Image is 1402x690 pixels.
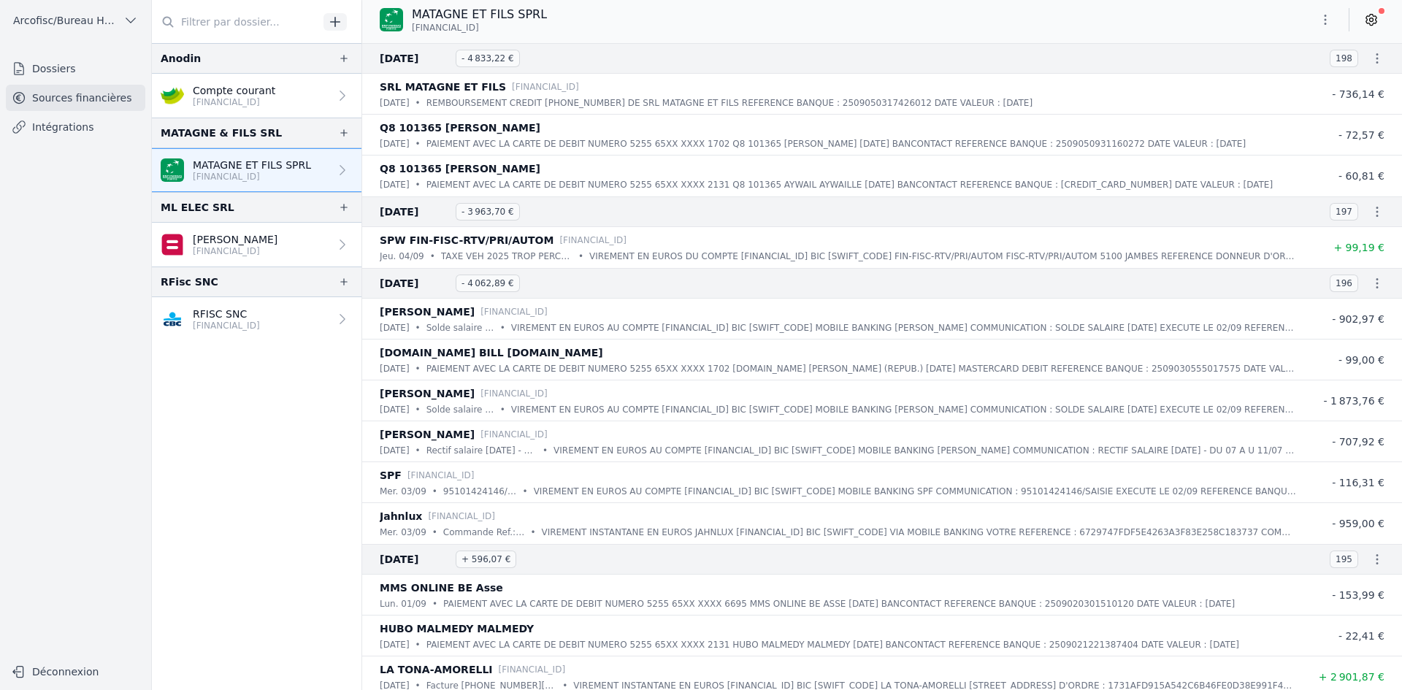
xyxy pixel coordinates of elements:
a: [PERSON_NAME] [FINANCIAL_ID] [152,223,361,267]
div: • [500,321,505,335]
span: - 707,92 € [1332,436,1384,448]
p: SPF [380,467,402,484]
p: [FINANCIAL_ID] [428,509,495,524]
div: • [415,321,421,335]
a: Compte courant [FINANCIAL_ID] [152,74,361,118]
p: SPW FIN-FISC-RTV/PRI/AUTOM [380,231,553,249]
p: PAIEMENT AVEC LA CARTE DE DEBIT NUMERO 5255 65XX XXXX 2131 Q8 101365 AYWAIL AYWAILLE [DATE] BANCO... [426,177,1273,192]
span: - 4 062,89 € [456,275,520,292]
p: VIREMENT EN EUROS DU COMPTE [FINANCIAL_ID] BIC [SWIFT_CODE] FIN-FISC-RTV/PRI/AUTOM FISC-RTV/PRI/A... [589,249,1297,264]
div: Anodin [161,50,201,67]
p: [FINANCIAL_ID] [193,320,260,331]
p: lun. 01/09 [380,597,426,611]
span: - 72,57 € [1338,129,1384,141]
p: [PERSON_NAME] [380,385,475,402]
div: • [523,484,528,499]
div: • [415,177,421,192]
p: PAIEMENT AVEC LA CARTE DE DEBIT NUMERO 5255 65XX XXXX 6695 MMS ONLINE BE ASSE [DATE] BANCONTACT R... [443,597,1235,611]
span: + 596,07 € [456,551,516,568]
p: PAIEMENT AVEC LA CARTE DE DEBIT NUMERO 5255 65XX XXXX 2131 HUBO MALMEDY MALMEDY [DATE] BANCONTACT... [426,637,1239,652]
p: [DATE] [380,137,410,151]
span: [DATE] [380,50,450,67]
img: belfius-1.png [161,233,184,256]
p: MATAGNE ET FILS SPRL [193,158,311,172]
p: [FINANCIAL_ID] [559,233,627,248]
span: - 736,14 € [1332,88,1384,100]
p: [DATE] [380,96,410,110]
p: [PERSON_NAME] [380,426,475,443]
p: [DATE] [380,402,410,417]
div: • [415,96,421,110]
span: [FINANCIAL_ID] [412,22,479,34]
span: [DATE] [380,275,450,292]
p: [FINANCIAL_ID] [193,96,275,108]
p: [DATE] [380,361,410,376]
span: - 1 873,76 € [1323,395,1384,407]
div: • [432,484,437,499]
p: Jahnlux [380,507,422,525]
span: [DATE] [380,551,450,568]
div: • [415,402,421,417]
div: • [430,249,435,264]
span: + 99,19 € [1333,242,1384,253]
div: • [578,249,583,264]
p: PAIEMENT AVEC LA CARTE DE DEBIT NUMERO 5255 65XX XXXX 1702 [DOMAIN_NAME] [PERSON_NAME] (REPUB.) [... [426,361,1297,376]
div: • [415,637,421,652]
p: REMBOURSEMENT CREDIT [PHONE_NUMBER] DE SRL MATAGNE ET FILS REFERENCE BANQUE : 2509050317426012 DA... [426,96,1033,110]
p: VIREMENT EN EUROS AU COMPTE [FINANCIAL_ID] BIC [SWIFT_CODE] MOBILE BANKING SPF COMMUNICATION : 95... [534,484,1297,499]
button: Arcofisc/Bureau Haot [6,9,145,32]
p: [DATE] [380,637,410,652]
div: • [500,402,505,417]
p: [FINANCIAL_ID] [480,427,548,442]
span: - 3 963,70 € [456,203,520,221]
p: Rectif salaire [DATE] - du 07 au 11/07 [426,443,537,458]
p: [FINANCIAL_ID] [480,386,548,401]
p: VIREMENT EN EUROS AU COMPTE [FINANCIAL_ID] BIC [SWIFT_CODE] MOBILE BANKING [PERSON_NAME] COMMUNIC... [511,321,1297,335]
span: - 99,00 € [1338,354,1384,366]
span: [DATE] [380,203,450,221]
p: VIREMENT EN EUROS AU COMPTE [FINANCIAL_ID] BIC [SWIFT_CODE] MOBILE BANKING [PERSON_NAME] COMMUNIC... [511,402,1297,417]
div: • [543,443,548,458]
a: Dossiers [6,55,145,82]
span: - 902,97 € [1332,313,1384,325]
div: RFisc SNC [161,273,218,291]
p: Q8 101365 [PERSON_NAME] [380,160,540,177]
div: MATAGNE & FILS SRL [161,124,282,142]
img: crelan.png [161,84,184,107]
p: [DATE] [380,443,410,458]
p: MMS ONLINE BE Asse [380,579,503,597]
span: - 153,99 € [1332,589,1384,601]
p: [FINANCIAL_ID] [512,80,579,94]
div: • [530,525,535,540]
p: SRL MATAGNE ET FILS [380,78,506,96]
p: [PERSON_NAME] [193,232,277,247]
p: HUBO MALMEDY MALMEDY [380,620,534,637]
span: 196 [1330,275,1358,292]
a: RFISC SNC [FINANCIAL_ID] [152,297,361,341]
a: Intégrations [6,114,145,140]
img: CBC_CREGBEBB.png [161,307,184,331]
span: 198 [1330,50,1358,67]
span: - 116,31 € [1332,477,1384,488]
p: [FINANCIAL_ID] [499,662,566,677]
p: VIREMENT INSTANTANE EN EUROS JAHNLUX [FINANCIAL_ID] BIC [SWIFT_CODE] VIA MOBILE BANKING VOTRE REF... [541,525,1297,540]
p: LA TONA-AMORELLI [380,661,493,678]
div: • [432,525,437,540]
div: • [432,597,437,611]
p: [DATE] [380,177,410,192]
p: [FINANCIAL_ID] [193,171,311,183]
div: • [415,361,421,376]
p: mer. 03/09 [380,525,426,540]
p: [FINANCIAL_ID] [407,468,475,483]
a: Sources financières [6,85,145,111]
img: BNP_BE_BUSINESS_GEBABEBB.png [161,158,184,182]
p: jeu. 04/09 [380,249,424,264]
p: MATAGNE ET FILS SPRL [412,6,547,23]
p: Q8 101365 [PERSON_NAME] [380,119,540,137]
span: Arcofisc/Bureau Haot [13,13,118,28]
div: • [415,443,421,458]
div: • [415,137,421,151]
p: Solde salaire [DATE] [426,402,494,417]
p: PAIEMENT AVEC LA CARTE DE DEBIT NUMERO 5255 65XX XXXX 1702 Q8 101365 [PERSON_NAME] [DATE] BANCONT... [426,137,1246,151]
p: [FINANCIAL_ID] [193,245,277,257]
